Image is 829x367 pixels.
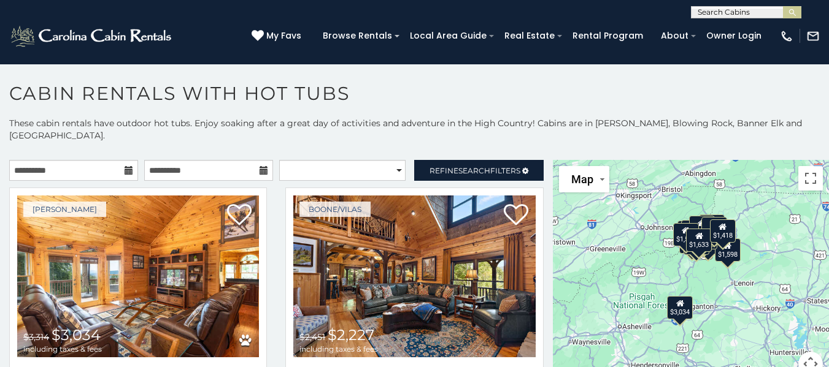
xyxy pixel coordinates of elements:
[23,202,106,217] a: [PERSON_NAME]
[293,195,535,357] img: Diamond Creek Lodge
[710,219,736,242] div: $1,418
[673,223,699,246] div: $1,528
[566,26,649,45] a: Rental Program
[52,326,101,344] span: $3,034
[17,195,259,357] a: Rest at Mountain Crest $3,314 $3,034 including taxes & fees
[328,326,374,344] span: $2,227
[559,166,609,192] button: Change map style
[404,26,493,45] a: Local Area Guide
[701,216,727,240] div: $2,075
[227,203,252,229] a: Add to favorites
[252,29,304,43] a: My Favs
[430,166,520,175] span: Refine Filters
[23,345,102,353] span: including taxes & fees
[498,26,561,45] a: Real Estate
[689,215,715,238] div: $1,693
[699,214,725,237] div: $1,595
[458,166,490,175] span: Search
[299,345,378,353] span: including taxes & fees
[700,26,768,45] a: Owner Login
[780,29,793,43] img: phone-regular-white.png
[9,24,175,48] img: White-1-2.png
[299,331,325,342] span: $2,451
[266,29,301,42] span: My Favs
[23,331,49,342] span: $3,314
[798,166,823,191] button: Toggle fullscreen view
[686,228,712,251] div: $1,633
[715,238,741,261] div: $1,598
[317,26,398,45] a: Browse Rentals
[806,29,820,43] img: mail-regular-white.png
[17,195,259,357] img: Rest at Mountain Crest
[299,202,371,217] a: Boone/Vilas
[667,295,693,319] div: $3,034
[414,160,543,181] a: RefineSearchFilters
[684,231,709,254] div: $1,747
[571,173,593,186] span: Map
[655,26,695,45] a: About
[504,203,528,229] a: Add to favorites
[293,195,535,357] a: Diamond Creek Lodge $2,451 $2,227 including taxes & fees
